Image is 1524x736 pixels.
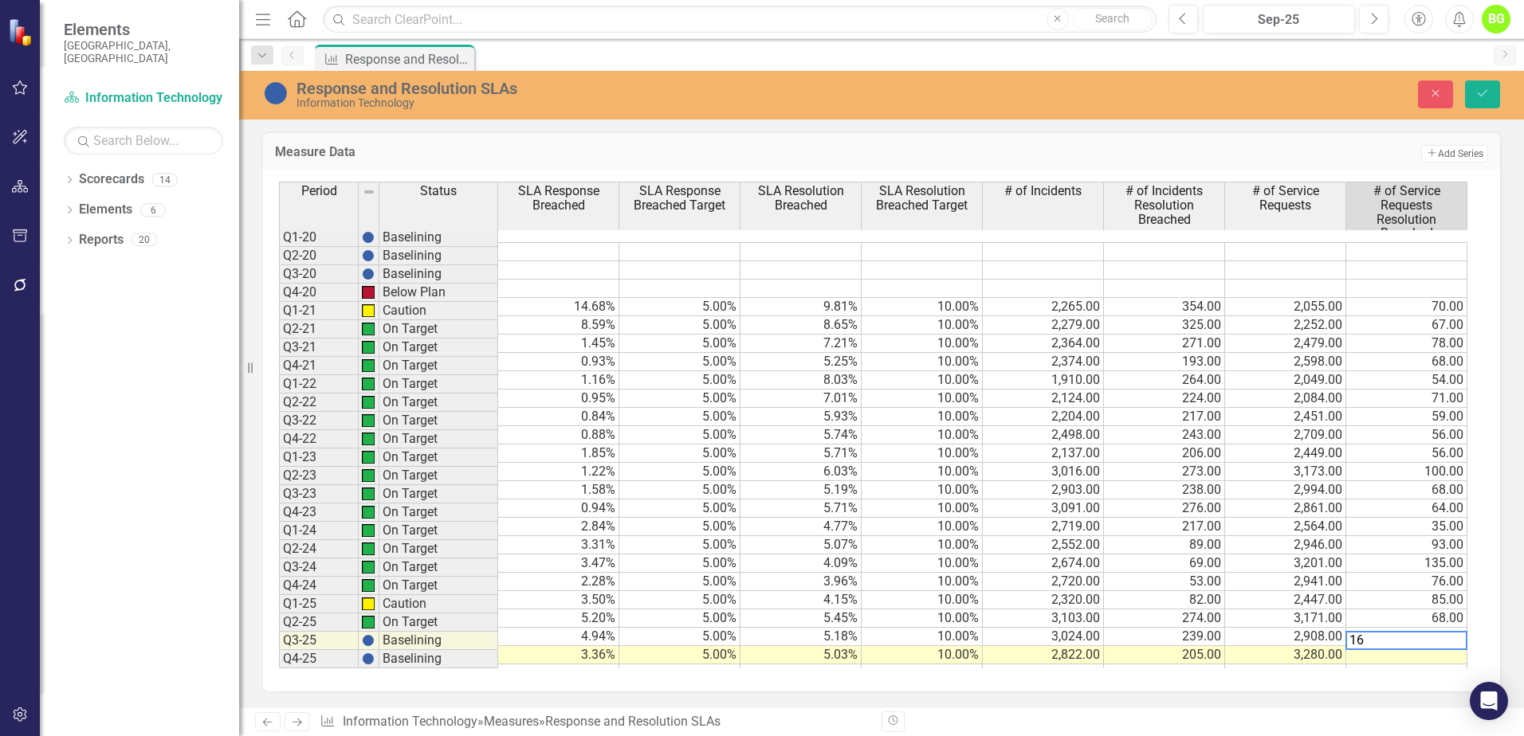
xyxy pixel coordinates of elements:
[619,390,740,408] td: 5.00%
[619,591,740,609] td: 5.00%
[983,518,1104,536] td: 2,719.00
[1346,554,1467,573] td: 135.00
[362,414,375,427] img: qoi8+tDX1Cshe4MRLoHWif8bEvsCPCNk57B6+9lXPthTOQ7A3rnoEaU+zTknrDqvQEDZRz6ZrJ6BwAAAAASUVORK5CYII=
[132,233,157,247] div: 20
[983,298,1104,316] td: 2,265.00
[1104,646,1225,664] td: 205.00
[279,375,359,393] td: Q1-22
[1225,426,1346,444] td: 2,709.00
[379,393,498,412] td: On Target
[744,184,858,212] span: SLA Resolution Breached
[983,591,1104,609] td: 2,320.00
[279,595,359,613] td: Q1-25
[619,554,740,573] td: 5.00%
[379,650,498,668] td: Baselining
[1104,335,1225,353] td: 271.00
[362,378,375,390] img: qoi8+tDX1Cshe4MRLoHWif8bEvsCPCNk57B6+9lXPthTOQ7A3rnoEaU+zTknrDqvQEDZRz6ZrJ6BwAAAAASUVORK5CYII=
[865,184,979,212] span: SLA Resolution Breached Target
[379,412,498,430] td: On Target
[1225,444,1346,463] td: 2,449.00
[983,426,1104,444] td: 2,498.00
[279,393,359,412] td: Q2-22
[362,359,375,372] img: qoi8+tDX1Cshe4MRLoHWif8bEvsCPCNk57B6+9lXPthTOQ7A3rnoEaU+zTknrDqvQEDZRz6ZrJ6BwAAAAASUVORK5CYII=
[1225,609,1346,628] td: 3,171.00
[279,412,359,430] td: Q3-22
[740,536,862,554] td: 5.07%
[379,302,498,320] td: Caution
[1346,628,1467,646] td: 68.00
[1349,184,1463,240] span: # of Service Requests Resolution Breached
[619,444,740,463] td: 5.00%
[862,353,983,371] td: 10.00%
[862,481,983,499] td: 10.00%
[862,390,983,408] td: 10.00%
[362,597,375,610] img: MMZ62Js+G8M2GQHvjZe4GrCnz1bpiyXxS34xdvneS0zpF8lAAAAABJRU5ErkJggg==
[498,646,619,664] td: 3.36%
[1225,371,1346,390] td: 2,049.00
[983,554,1104,573] td: 2,674.00
[362,286,375,299] img: wIrsPgAyvgjFZwaqX7ADigmGAP6+Ifk4GIoDCfUNBwoDALshCoa0vJUZAAAAAElFTkSuQmCC
[363,186,375,198] img: 8DAGhfEEPCf229AAAAAElFTkSuQmCC
[1346,298,1467,316] td: 70.00
[8,18,36,45] img: ClearPoint Strategy
[862,536,983,554] td: 10.00%
[498,536,619,554] td: 3.31%
[862,335,983,353] td: 10.00%
[345,49,470,69] div: Response and Resolution SLAs
[79,231,124,249] a: Reports
[498,316,619,335] td: 8.59%
[1346,426,1467,444] td: 56.00
[619,371,740,390] td: 5.00%
[498,573,619,591] td: 2.28%
[619,426,740,444] td: 5.00%
[1104,463,1225,481] td: 273.00
[498,518,619,536] td: 2.84%
[498,408,619,426] td: 0.84%
[379,357,498,375] td: On Target
[1104,298,1225,316] td: 354.00
[275,145,936,159] h3: Measure Data
[379,522,498,540] td: On Target
[379,339,498,357] td: On Target
[362,561,375,574] img: qoi8+tDX1Cshe4MRLoHWif8bEvsCPCNk57B6+9lXPthTOQ7A3rnoEaU+zTknrDqvQEDZRz6ZrJ6BwAAAAASUVORK5CYII=
[379,430,498,448] td: On Target
[362,341,375,354] img: qoi8+tDX1Cshe4MRLoHWif8bEvsCPCNk57B6+9lXPthTOQ7A3rnoEaU+zTknrDqvQEDZRz6ZrJ6BwAAAAASUVORK5CYII=
[362,652,375,665] img: BgCOk07PiH71IgAAAABJRU5ErkJggg==
[1095,12,1129,25] span: Search
[619,609,740,628] td: 5.00%
[320,713,870,731] div: » »
[1346,463,1467,481] td: 100.00
[498,390,619,408] td: 0.95%
[1004,184,1082,198] span: # of Incidents
[1208,10,1349,29] div: Sep-25
[740,646,862,664] td: 5.03%
[379,284,498,302] td: Below Plan
[983,353,1104,371] td: 2,374.00
[1346,390,1467,408] td: 71.00
[279,247,359,265] td: Q2-20
[379,467,498,485] td: On Target
[1073,8,1153,30] button: Search
[740,518,862,536] td: 4.77%
[1346,316,1467,335] td: 67.00
[379,503,498,522] td: On Target
[140,203,166,217] div: 6
[379,540,498,558] td: On Target
[1104,353,1225,371] td: 193.00
[263,80,289,106] img: Baselining
[1421,145,1488,162] button: Add Series
[1346,481,1467,499] td: 68.00
[1225,628,1346,646] td: 2,908.00
[498,463,619,481] td: 1.22%
[1482,5,1510,33] button: BG
[740,353,862,371] td: 5.25%
[619,628,740,646] td: 5.00%
[1346,536,1467,554] td: 93.00
[862,646,983,664] td: 10.00%
[1346,573,1467,591] td: 76.00
[1228,184,1342,212] span: # of Service Requests
[983,481,1104,499] td: 2,903.00
[619,353,740,371] td: 5.00%
[1346,518,1467,536] td: 35.00
[619,481,740,499] td: 5.00%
